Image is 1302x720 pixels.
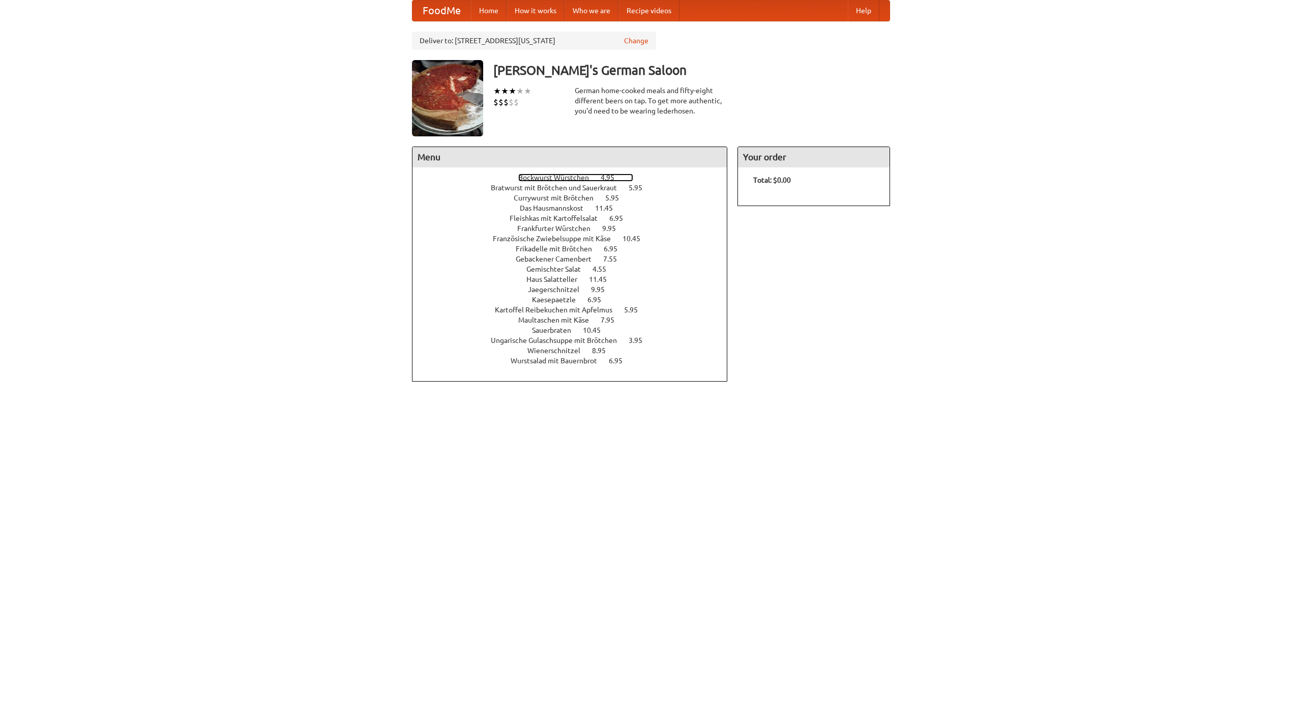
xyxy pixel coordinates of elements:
[516,255,636,263] a: Gebackener Camenbert 7.55
[595,204,623,212] span: 11.45
[583,326,611,334] span: 10.45
[591,285,615,294] span: 9.95
[528,285,589,294] span: Jaegerschnitzel
[605,194,629,202] span: 5.95
[516,245,636,253] a: Frikadelle mit Brötchen 6.95
[471,1,507,21] a: Home
[520,204,594,212] span: Das Hausmannskost
[629,184,653,192] span: 5.95
[624,306,648,314] span: 5.95
[604,245,628,253] span: 6.95
[507,1,565,21] a: How it works
[518,316,633,324] a: Maultaschen mit Käse 7.95
[593,265,616,273] span: 4.55
[501,85,509,97] li: ★
[587,296,611,304] span: 6.95
[517,224,635,233] a: Frankfurter Würstchen 9.95
[753,176,791,184] b: Total: $0.00
[526,275,626,283] a: Haus Salatteller 11.45
[528,285,624,294] a: Jaegerschnitzel 9.95
[603,255,627,263] span: 7.55
[518,174,633,182] a: Bockwurst Würstchen 4.95
[493,85,501,97] li: ★
[509,85,516,97] li: ★
[629,336,653,344] span: 3.95
[623,235,650,243] span: 10.45
[592,347,616,355] span: 8.95
[532,326,619,334] a: Sauerbraten 10.45
[526,275,587,283] span: Haus Salatteller
[514,194,604,202] span: Currywurst mit Brötchen
[589,275,617,283] span: 11.45
[601,316,625,324] span: 7.95
[575,85,727,116] div: German home-cooked meals and fifty-eight different beers on tap. To get more authentic, you'd nee...
[514,194,638,202] a: Currywurst mit Brötchen 5.95
[510,214,608,222] span: Fleishkas mit Kartoffelsalat
[527,347,625,355] a: Wienerschnitzel 8.95
[493,60,890,80] h3: [PERSON_NAME]'s German Saloon
[601,174,625,182] span: 4.95
[412,32,656,50] div: Deliver to: [STREET_ADDRESS][US_STATE]
[516,85,524,97] li: ★
[624,36,648,46] a: Change
[609,214,633,222] span: 6.95
[495,306,623,314] span: Kartoffel Reibekuchen mit Apfelmus
[495,306,657,314] a: Kartoffel Reibekuchen mit Apfelmus 5.95
[532,326,581,334] span: Sauerbraten
[516,245,602,253] span: Frikadelle mit Brötchen
[491,336,627,344] span: Ungarische Gulaschsuppe mit Brötchen
[498,97,504,108] li: $
[412,147,727,167] h4: Menu
[532,296,620,304] a: Kaesepaetzle 6.95
[602,224,626,233] span: 9.95
[493,235,659,243] a: Französische Zwiebelsuppe mit Käse 10.45
[517,224,601,233] span: Frankfurter Würstchen
[491,184,627,192] span: Bratwurst mit Brötchen und Sauerkraut
[518,174,599,182] span: Bockwurst Würstchen
[511,357,641,365] a: Wurstsalad mit Bauernbrot 6.95
[609,357,633,365] span: 6.95
[526,265,591,273] span: Gemischter Salat
[518,316,599,324] span: Maultaschen mit Käse
[738,147,890,167] h4: Your order
[565,1,618,21] a: Who we are
[510,214,642,222] a: Fleishkas mit Kartoffelsalat 6.95
[526,265,625,273] a: Gemischter Salat 4.55
[493,97,498,108] li: $
[412,1,471,21] a: FoodMe
[504,97,509,108] li: $
[511,357,607,365] span: Wurstsalad mit Bauernbrot
[618,1,679,21] a: Recipe videos
[493,235,621,243] span: Französische Zwiebelsuppe mit Käse
[527,347,590,355] span: Wienerschnitzel
[524,85,531,97] li: ★
[520,204,632,212] a: Das Hausmannskost 11.45
[514,97,519,108] li: $
[491,336,661,344] a: Ungarische Gulaschsuppe mit Brötchen 3.95
[491,184,661,192] a: Bratwurst mit Brötchen und Sauerkraut 5.95
[509,97,514,108] li: $
[848,1,879,21] a: Help
[532,296,586,304] span: Kaesepaetzle
[516,255,602,263] span: Gebackener Camenbert
[412,60,483,136] img: angular.jpg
